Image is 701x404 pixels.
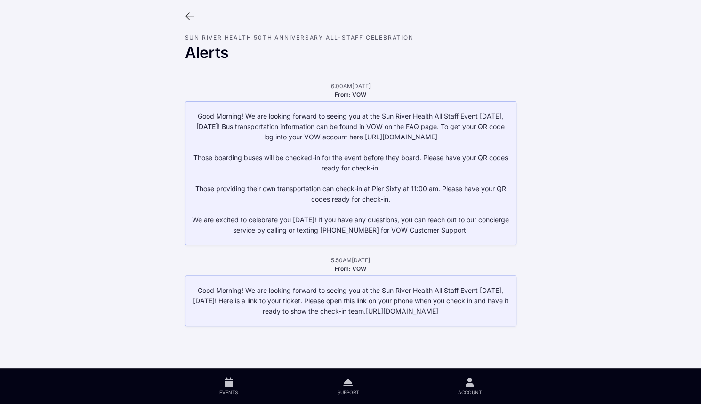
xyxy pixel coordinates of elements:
[337,389,358,396] span: Support
[185,264,516,274] p: From: VOW
[191,111,510,235] p: Good Morning! We are looking forward to seeing you at the Sun River Health All Staff Event [DATE]...
[191,285,510,316] p: Good Morning! We are looking forward to seeing you at the Sun River Health All Staff Event [DATE]...
[219,389,238,396] span: Events
[288,368,408,404] a: Support
[458,389,482,396] span: Account
[185,82,516,90] p: 6:00AM[DATE]
[170,368,288,404] a: Events
[185,90,516,99] p: From: VOW
[408,368,531,404] a: Account
[185,257,516,264] p: 5:50AM[DATE]
[185,44,516,62] div: Alerts
[185,35,516,40] div: Sun River Health 50th Anniversary All-Staff Celebration
[366,307,438,315] span: [URL][DOMAIN_NAME]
